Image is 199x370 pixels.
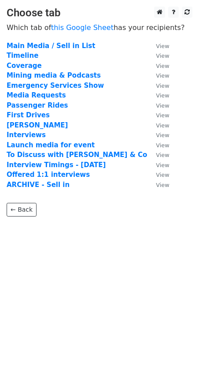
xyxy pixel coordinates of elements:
a: ARCHIVE - Sell in [7,181,70,189]
a: View [147,62,169,70]
small: View [156,122,169,129]
small: View [156,52,169,59]
a: View [147,171,169,179]
small: View [156,72,169,79]
a: View [147,151,169,159]
a: View [147,111,169,119]
a: Media Requests [7,91,66,99]
a: Main Media / Sell in List [7,42,95,50]
a: Passenger Rides [7,101,68,109]
small: View [156,43,169,49]
a: this Google Sheet [51,23,114,32]
a: ← Back [7,203,37,217]
small: View [156,132,169,138]
a: Timeline [7,52,38,60]
small: View [156,152,169,158]
a: Mining media & Podcasts [7,71,101,79]
small: View [156,162,169,168]
a: View [147,42,169,50]
a: Interview Timings - [DATE] [7,161,106,169]
a: [PERSON_NAME] [7,121,68,129]
small: View [156,182,169,188]
a: View [147,71,169,79]
a: View [147,82,169,90]
h3: Choose tab [7,7,192,19]
a: View [147,141,169,149]
small: View [156,172,169,178]
small: View [156,63,169,69]
small: View [156,112,169,119]
small: View [156,92,169,99]
a: Interviews [7,131,46,139]
a: To Discuss with [PERSON_NAME] & Co [7,151,147,159]
a: View [147,121,169,129]
a: View [147,131,169,139]
a: Offered 1:1 interviews [7,171,90,179]
a: View [147,101,169,109]
a: Emergency Services Show [7,82,104,90]
a: Coverage [7,62,42,70]
a: View [147,181,169,189]
a: View [147,52,169,60]
a: First Drives [7,111,50,119]
a: View [147,91,169,99]
a: Launch media for event [7,141,95,149]
a: View [147,161,169,169]
p: Which tab of has your recipients? [7,23,192,32]
small: View [156,142,169,149]
small: View [156,82,169,89]
small: View [156,102,169,109]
